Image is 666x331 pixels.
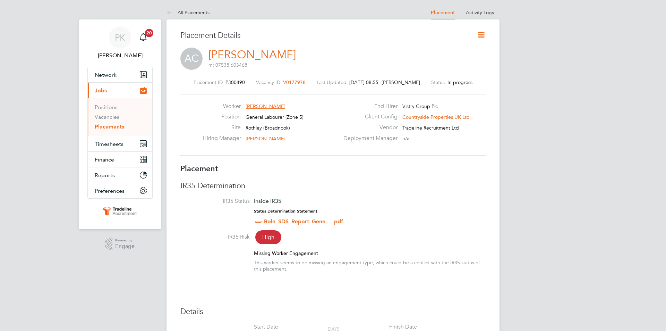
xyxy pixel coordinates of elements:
h3: IR35 Determination [180,181,486,191]
span: 20 [145,29,153,37]
a: Powered byEngage [105,238,135,251]
button: Jobs [88,83,152,98]
label: IR35 Risk [180,233,250,241]
a: Vacancies [95,114,119,120]
span: Rothley (Broadnook) [246,125,290,131]
label: Deployment Manager [339,135,398,142]
h3: Details [180,307,486,317]
span: Countryside Properties UK Ltd [402,114,470,120]
button: Timesheets [88,136,152,151]
span: Vistry Group Plc [402,103,438,109]
label: IR35 Status [180,198,250,205]
span: n/a [402,135,409,142]
span: [PERSON_NAME] [246,103,285,109]
b: Placement [180,164,218,173]
span: Tradeline Recruitment Ltd [402,125,459,131]
span: Timesheets [95,141,123,147]
a: PK[PERSON_NAME] [87,26,153,60]
a: Placement [431,10,455,16]
span: General Labourer (Zone 5) [246,114,304,120]
span: PK [115,33,125,42]
span: Powered by [115,238,135,243]
label: Vendor [339,124,398,131]
div: This worker seems to be missing an engagement type, which could be a conflict with the IR35 statu... [254,259,486,272]
a: All Placements [166,9,210,16]
div: Missing Worker Engagement [254,250,486,256]
label: End Hirer [339,103,398,110]
button: Reports [88,167,152,183]
strong: Status Determination Statement [254,209,317,214]
span: Inside IR35 [254,198,281,204]
span: [DATE] 08:55 - [349,79,382,85]
span: [PERSON_NAME] [246,135,285,142]
span: V0177978 [283,79,306,85]
span: AC [180,48,203,70]
div: Finish Date [389,323,417,331]
a: Go to home page [87,206,153,217]
button: Network [88,67,152,82]
a: Role_SDS_Report_Gene... .pdf [264,218,343,225]
a: Positions [95,104,118,110]
button: Finance [88,152,152,167]
label: Client Config [339,113,398,121]
span: Patrick Knight [87,51,153,60]
nav: Main navigation [79,19,161,229]
label: Hiring Manager [203,135,241,142]
label: Last Updated [317,79,347,85]
a: 20 [136,26,150,49]
button: Preferences [88,183,152,198]
span: In progress [447,79,472,85]
span: P300490 [225,79,245,85]
label: Position [203,113,241,121]
span: [PERSON_NAME] [382,79,420,85]
a: Activity Logs [466,9,494,16]
label: Worker [203,103,241,110]
label: Vacancy ID [256,79,280,85]
a: [PERSON_NAME] [208,48,296,61]
img: tradelinerecruitment-logo-retina.png [102,206,138,217]
a: Placements [95,123,124,130]
span: Jobs [95,87,107,94]
span: High [255,230,281,244]
span: Preferences [95,188,125,194]
label: Site [203,124,241,131]
span: m: 07538 603468 [208,62,247,68]
span: Network [95,72,117,78]
div: Jobs [88,98,152,136]
label: Placement ID [194,79,223,85]
div: Start Date [254,323,278,331]
span: Finance [95,156,114,163]
span: Reports [95,172,115,179]
h3: Placement Details [180,31,467,41]
span: Engage [115,243,135,249]
label: Status [431,79,445,85]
